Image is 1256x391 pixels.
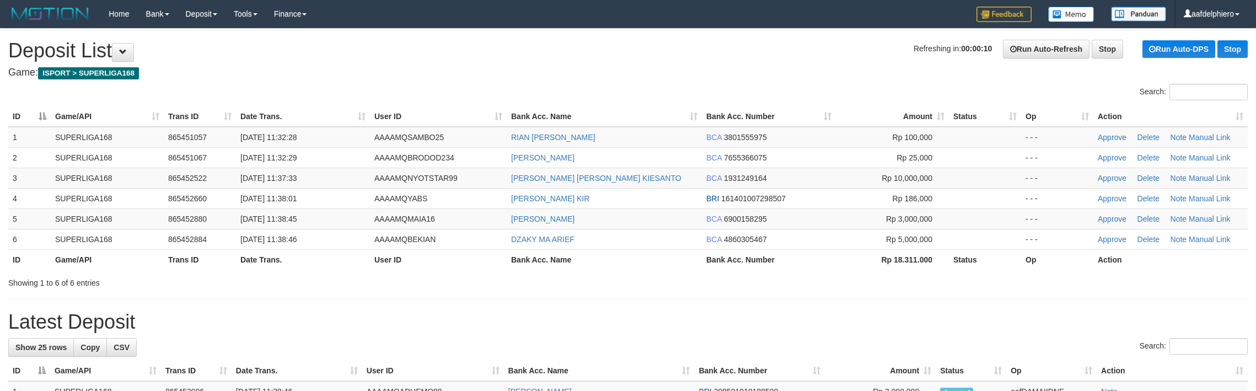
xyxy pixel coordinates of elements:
th: Trans ID [164,249,236,270]
img: Feedback.jpg [976,7,1032,22]
a: Note [1171,215,1187,223]
th: Bank Acc. Name [507,249,702,270]
td: 5 [8,208,51,229]
span: [DATE] 11:32:28 [240,133,297,142]
th: Date Trans.: activate to sort column ascending [236,106,370,127]
span: 865452880 [168,215,207,223]
img: panduan.png [1111,7,1166,22]
label: Search: [1140,338,1248,355]
span: Copy [80,343,100,352]
td: SUPERLIGA168 [51,208,164,229]
th: ID [8,249,51,270]
a: Stop [1217,40,1248,58]
a: Approve [1098,215,1126,223]
td: SUPERLIGA168 [51,127,164,148]
a: Copy [73,338,107,357]
td: - - - [1021,168,1093,188]
a: [PERSON_NAME] [511,215,575,223]
td: - - - [1021,127,1093,148]
a: [PERSON_NAME] [PERSON_NAME] KIESANTO [511,174,681,183]
a: DZAKY MA ARIEF [511,235,575,244]
a: Note [1171,174,1187,183]
span: Show 25 rows [15,343,67,352]
th: Bank Acc. Number [702,249,836,270]
td: - - - [1021,188,1093,208]
th: Game/API: activate to sort column ascending [51,106,164,127]
span: 865452660 [168,194,207,203]
th: Game/API: activate to sort column ascending [50,361,161,381]
th: ID: activate to sort column descending [8,361,50,381]
label: Search: [1140,84,1248,100]
a: Approve [1098,174,1126,183]
th: Bank Acc. Number: activate to sort column ascending [702,106,836,127]
span: Copy 4860305467 to clipboard [724,235,767,244]
td: 1 [8,127,51,148]
th: Op: activate to sort column ascending [1021,106,1093,127]
span: ISPORT > SUPERLIGA168 [38,67,139,79]
a: Note [1171,194,1187,203]
a: Delete [1137,153,1160,162]
span: 865451067 [168,153,207,162]
a: Delete [1137,194,1160,203]
span: Copy 3801555975 to clipboard [724,133,767,142]
span: AAAAMQSAMBO25 [374,133,444,142]
span: Copy 161401007298507 to clipboard [721,194,786,203]
td: 6 [8,229,51,249]
th: Status: activate to sort column ascending [949,106,1021,127]
a: Approve [1098,194,1126,203]
a: Delete [1137,215,1160,223]
span: BCA [706,174,722,183]
th: Rp 18.311.000 [836,249,949,270]
span: AAAAMQNYOTSTAR99 [374,174,458,183]
span: AAAAMQMAIA16 [374,215,435,223]
th: Game/API [51,249,164,270]
strong: 00:00:10 [961,44,992,53]
a: [PERSON_NAME] [511,153,575,162]
th: Status [949,249,1021,270]
td: 3 [8,168,51,188]
span: CSV [114,343,130,352]
th: Date Trans.: activate to sort column ascending [232,361,362,381]
a: Manual Link [1189,174,1231,183]
span: 865452884 [168,235,207,244]
a: Show 25 rows [8,338,74,357]
th: Status: activate to sort column ascending [936,361,1006,381]
th: User ID: activate to sort column ascending [362,361,504,381]
a: Manual Link [1189,215,1231,223]
a: Manual Link [1189,235,1231,244]
a: Approve [1098,235,1126,244]
td: SUPERLIGA168 [51,147,164,168]
th: User ID [370,249,507,270]
span: Rp 10,000,000 [882,174,932,183]
a: [PERSON_NAME] KIR [511,194,589,203]
th: Op: activate to sort column ascending [1006,361,1097,381]
th: Action [1093,249,1248,270]
td: - - - [1021,208,1093,229]
span: [DATE] 11:37:33 [240,174,297,183]
span: 865451057 [168,133,207,142]
a: Manual Link [1189,153,1231,162]
span: BCA [706,215,722,223]
a: CSV [106,338,137,357]
span: BCA [706,153,722,162]
th: ID: activate to sort column descending [8,106,51,127]
span: AAAAMQYABS [374,194,427,203]
a: RIAN [PERSON_NAME] [511,133,595,142]
th: Date Trans. [236,249,370,270]
th: User ID: activate to sort column ascending [370,106,507,127]
a: Note [1171,153,1187,162]
span: Copy 1931249164 to clipboard [724,174,767,183]
th: Op [1021,249,1093,270]
input: Search: [1169,338,1248,355]
span: [DATE] 11:38:01 [240,194,297,203]
span: 865452522 [168,174,207,183]
span: AAAAMQBEKIAN [374,235,436,244]
span: Rp 100,000 [893,133,932,142]
img: MOTION_logo.png [8,6,92,22]
a: Stop [1092,40,1123,58]
th: Action: activate to sort column ascending [1093,106,1248,127]
a: Delete [1137,235,1160,244]
td: 2 [8,147,51,168]
h1: Deposit List [8,40,1248,62]
h1: Latest Deposit [8,311,1248,333]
